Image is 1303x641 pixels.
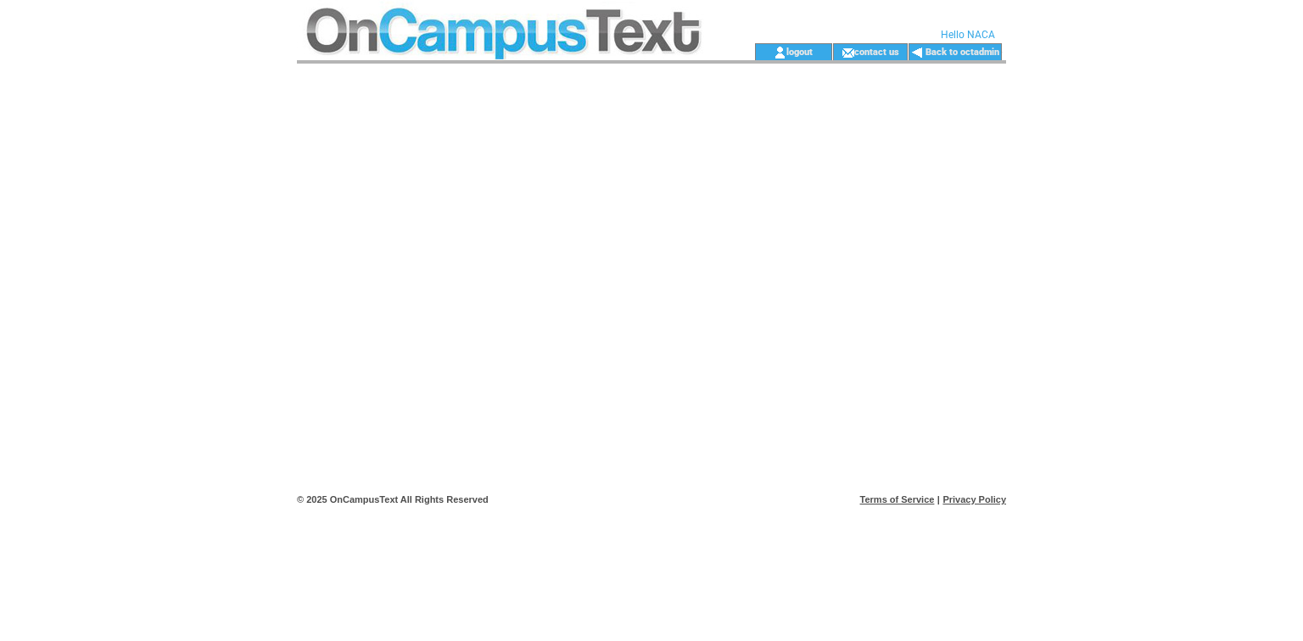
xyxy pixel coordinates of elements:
[774,46,786,59] img: account_icon.gif
[860,494,935,504] a: Terms of Service
[926,47,999,58] a: Back to octadmin
[786,46,813,57] a: logout
[842,46,854,59] img: contact_us_icon.gif
[854,46,899,57] a: contact us
[942,494,1006,504] a: Privacy Policy
[297,494,489,504] span: © 2025 OnCampusText All Rights Reserved
[911,46,924,59] img: backArrow.gif
[937,494,940,504] span: |
[941,29,995,41] span: Hello NACA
